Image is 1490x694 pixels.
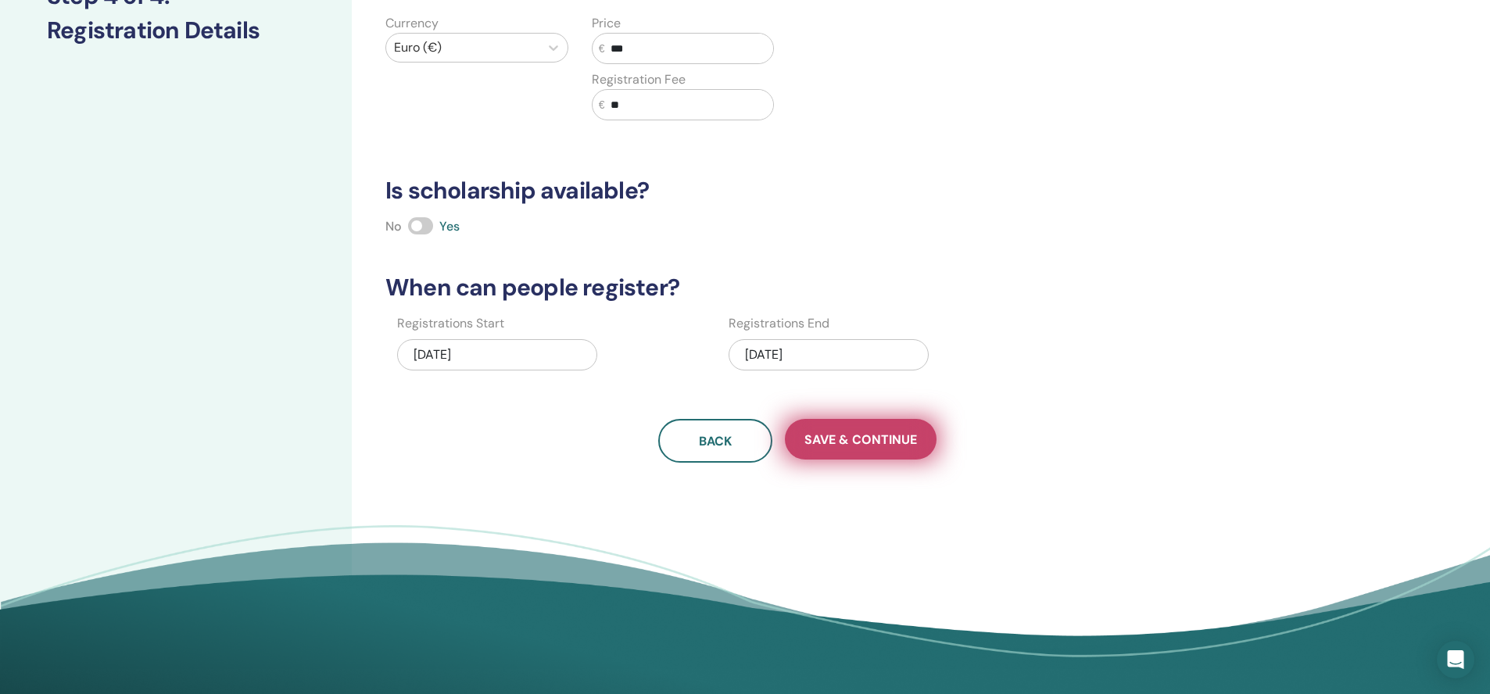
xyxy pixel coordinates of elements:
[385,14,439,33] label: Currency
[599,97,605,113] span: €
[658,419,772,463] button: Back
[397,314,504,333] label: Registrations Start
[397,339,597,370] div: [DATE]
[47,16,305,45] h3: Registration Details
[592,14,621,33] label: Price
[1437,641,1474,678] div: Open Intercom Messenger
[385,218,402,234] span: No
[785,419,937,460] button: Save & Continue
[599,41,605,57] span: €
[729,339,929,370] div: [DATE]
[804,431,917,448] span: Save & Continue
[729,314,829,333] label: Registrations End
[376,274,1220,302] h3: When can people register?
[439,218,460,234] span: Yes
[592,70,686,89] label: Registration Fee
[699,433,732,449] span: Back
[376,177,1220,205] h3: Is scholarship available?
